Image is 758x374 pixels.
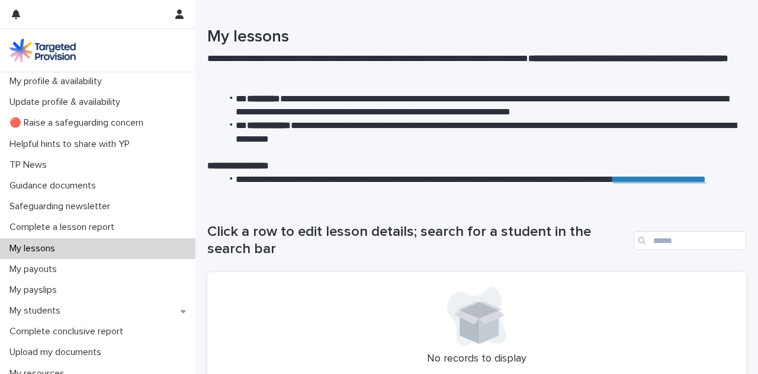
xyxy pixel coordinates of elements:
[5,201,120,212] p: Safeguarding newsletter
[5,76,111,87] p: My profile & availability
[5,264,66,275] p: My payouts
[5,305,70,317] p: My students
[207,27,737,47] h1: My lessons
[5,139,139,150] p: Helpful hints to share with YP
[5,159,56,171] p: TP News
[5,347,111,358] p: Upload my documents
[9,39,76,62] img: M5nRWzHhSzIhMunXDL62
[634,231,746,250] input: Search
[5,180,105,191] p: Guidance documents
[5,222,124,233] p: Complete a lesson report
[207,223,629,258] h1: Click a row to edit lesson details; search for a student in the search bar
[5,243,65,254] p: My lessons
[5,117,153,129] p: 🔴 Raise a safeguarding concern
[5,326,133,337] p: Complete conclusive report
[5,97,130,108] p: Update profile & availability
[221,353,732,366] p: No records to display
[5,285,66,296] p: My payslips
